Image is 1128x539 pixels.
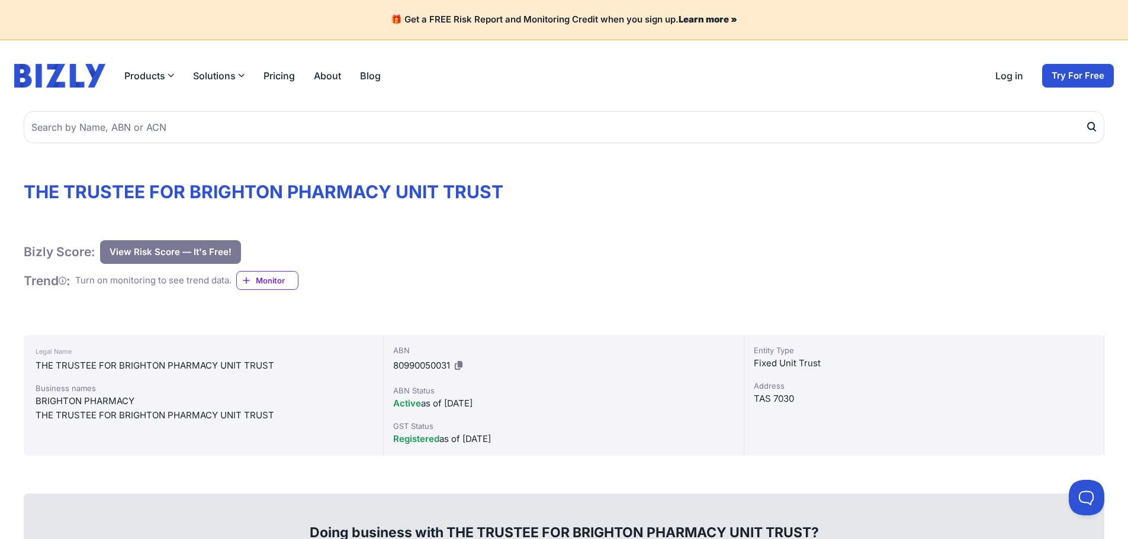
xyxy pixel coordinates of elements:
div: Legal Name [36,344,371,359]
input: Search by Name, ABN or ACN [24,111,1104,143]
h4: 🎁 Get a FREE Risk Report and Monitoring Credit when you sign up. [14,14,1114,25]
div: ABN [393,344,734,356]
a: Blog [360,69,381,83]
div: Fixed Unit Trust [754,356,1094,370]
div: BRIGHTON PHARMACY [36,394,371,408]
button: Products [124,69,174,83]
div: THE TRUSTEE FOR BRIGHTON PHARMACY UNIT TRUST [36,359,371,373]
span: Registered [393,433,439,444]
div: Address [754,380,1094,392]
h1: Bizly Score: [24,244,95,260]
a: Monitor [236,271,298,290]
div: ABN Status [393,385,734,396]
div: Entity Type [754,344,1094,356]
div: as of [DATE] [393,396,734,411]
h1: THE TRUSTEE FOR BRIGHTON PHARMACY UNIT TRUST [24,181,1104,202]
div: GST Status [393,420,734,432]
a: Learn more » [679,14,737,25]
a: Log in [995,69,1023,83]
button: Solutions [193,69,245,83]
span: Active [393,398,421,409]
h1: Trend : [24,273,70,289]
span: Monitor [256,275,298,286]
div: THE TRUSTEE FOR BRIGHTON PHARMACY UNIT TRUST [36,408,371,422]
button: View Risk Score — It's Free! [100,240,241,264]
div: Business names [36,382,371,394]
div: TAS 7030 [754,392,1094,406]
div: as of [DATE] [393,432,734,446]
span: 80990050031 [393,360,450,371]
a: About [314,69,341,83]
div: Turn on monitoring to see trend data. [75,274,232,288]
a: Pricing [263,69,295,83]
a: Try For Free [1042,64,1114,88]
iframe: Toggle Customer Support [1069,480,1104,515]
